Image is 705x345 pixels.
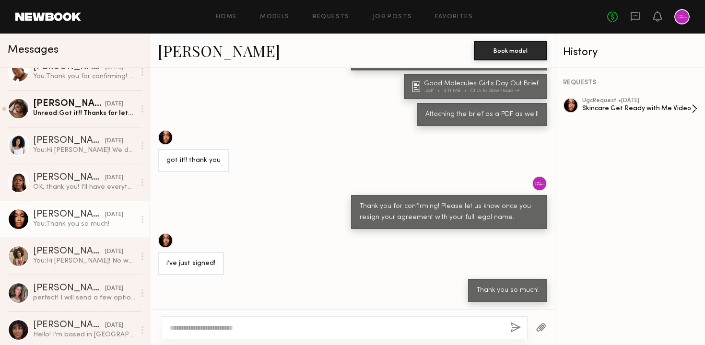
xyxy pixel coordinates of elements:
[33,146,135,155] div: You: Hi [PERSON_NAME]! We decided to move forward with another talent. We hope to work with you i...
[33,219,135,229] div: You: Thank you so much!
[33,72,135,81] div: You: Thank you for confirming! Please let us know if you have any questions about the brief :)
[105,100,123,109] div: [DATE]
[166,258,215,269] div: i’ve just signed!
[412,80,541,93] a: Good Molecules Girl's Day Out Brief.pdf3.11 MBClick to download
[158,40,280,61] a: [PERSON_NAME]
[474,41,547,60] button: Book model
[582,98,692,104] div: ugc Request • [DATE]
[33,173,105,183] div: [PERSON_NAME]
[373,14,412,20] a: Job Posts
[360,201,539,223] div: Thank you for confirming! Please let us know once you resign your agreement with your full legal ...
[33,183,135,192] div: OK, thank you! I’ll have everything signed by the end of the day.
[33,136,105,146] div: [PERSON_NAME]
[33,99,105,109] div: [PERSON_NAME]
[33,284,105,293] div: [PERSON_NAME]
[33,321,105,330] div: [PERSON_NAME]
[313,14,350,20] a: Requests
[166,155,221,166] div: got it!! thank you
[8,45,59,56] span: Messages
[474,46,547,54] a: Book model
[563,47,697,58] div: History
[425,109,539,120] div: Attaching the brief as a PDF as well!
[105,321,123,330] div: [DATE]
[424,88,444,93] div: .pdf
[105,137,123,146] div: [DATE]
[477,285,539,296] div: Thank you so much!
[33,109,135,118] div: Unread: Got it!! Thanks for letting me know. I will definitely do that & stay in touch. Good luck...
[435,14,473,20] a: Favorites
[260,14,289,20] a: Models
[33,256,135,265] div: You: Hi [PERSON_NAME]! No worries, we hope to work with you soon. I'll reach out when we have det...
[563,80,697,86] div: REQUESTS
[105,247,123,256] div: [DATE]
[33,330,135,339] div: Hello! I’m based in [GEOGRAPHIC_DATA]
[470,88,519,93] div: Click to download
[33,210,105,219] div: [PERSON_NAME]
[424,80,541,87] div: Good Molecules Girl's Day Out Brief
[105,173,123,183] div: [DATE]
[444,88,470,93] div: 3.11 MB
[582,104,692,113] div: Skincare Get Ready with Me Video
[105,210,123,219] div: [DATE]
[105,284,123,293] div: [DATE]
[33,247,105,256] div: [PERSON_NAME]
[582,98,697,120] a: ugcRequest •[DATE]Skincare Get Ready with Me Video
[216,14,237,20] a: Home
[33,293,135,302] div: perfect! I will send a few options shortly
